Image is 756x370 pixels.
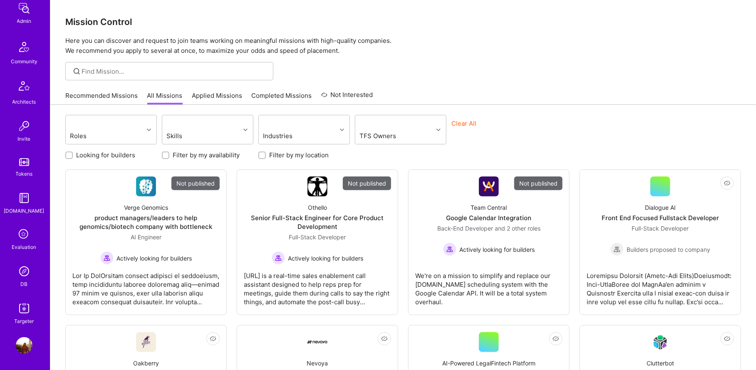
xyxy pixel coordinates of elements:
[65,36,741,56] p: Here you can discover and request to join teams working on meaningful missions with high-quality ...
[100,251,114,265] img: Actively looking for builders
[131,233,161,241] span: AI Engineer
[117,254,192,263] span: Actively looking for builders
[436,128,441,132] i: icon Chevron
[437,225,493,232] span: Back-End Developer
[16,190,32,206] img: guide book
[244,265,391,306] div: [URL] is a real-time sales enablement call assistant designed to help reps prep for meetings, gui...
[147,128,151,132] i: icon Chevron
[136,176,156,196] img: Company Logo
[724,180,731,186] i: icon EyeClosed
[16,227,32,243] i: icon SelectionTeam
[272,251,285,265] img: Actively looking for builders
[443,243,456,256] img: Actively looking for builders
[82,67,267,76] input: Find Mission...
[343,176,391,190] div: Not published
[147,91,183,105] a: All Missions
[602,214,719,222] div: Front End Focused Fullstack Developer
[136,332,156,352] img: Company Logo
[252,91,312,105] a: Completed Missions
[21,280,28,288] div: DB
[381,335,388,342] i: icon EyeClosed
[446,214,532,222] div: Google Calendar Integration
[133,359,159,368] div: Oakberry
[415,176,563,308] a: Not publishedCompany LogoTeam CentralGoogle Calendar IntegrationBack-End Developer and 2 other ro...
[269,151,329,159] label: Filter by my location
[647,359,674,368] div: Clutterbot
[19,158,29,166] img: tokens
[11,57,37,66] div: Community
[587,176,734,308] a: Dialogue AIFront End Focused Fullstack DeveloperFull-Stack Developer Builders proposed to company...
[15,317,34,325] div: Targeter
[460,245,535,254] span: Actively looking for builders
[471,203,507,212] div: Team Central
[72,265,220,306] div: Lor Ip DolOrsitam consect adipisci el seddoeiusm, temp incididuntu laboree doloremag aliq—enimad ...
[288,254,364,263] span: Actively looking for builders
[340,128,344,132] i: icon Chevron
[16,263,32,280] img: Admin Search
[165,130,211,142] div: Skills
[415,265,563,306] div: We're on a mission to simplify and replace our [DOMAIN_NAME] scheduling system with the Google Ca...
[495,225,540,232] span: and 2 other roles
[442,359,535,368] div: AI-Powered LegalFintech Platform
[76,151,135,159] label: Looking for builders
[650,333,670,352] img: Company Logo
[12,97,36,106] div: Architects
[243,128,248,132] i: icon Chevron
[321,90,373,105] a: Not Interested
[244,214,391,231] div: Senior Full-Stack Engineer for Core Product Development
[124,203,168,212] div: Verge Genomics
[14,37,34,57] img: Community
[72,67,82,76] i: icon SearchGrey
[16,169,33,178] div: Tokens
[72,214,220,231] div: product managers/leaders to help genomics/biotech company with bottleneck
[173,151,240,159] label: Filter by my availability
[16,300,32,317] img: Skill Targeter
[16,337,32,354] img: User Avatar
[244,176,391,308] a: Not publishedCompany LogoOthelloSenior Full-Stack Engineer for Core Product DevelopmentFull-Stack...
[514,176,563,190] div: Not published
[4,206,45,215] div: [DOMAIN_NAME]
[17,17,32,25] div: Admin
[14,77,34,97] img: Architects
[261,130,315,142] div: Industries
[632,225,689,232] span: Full-Stack Developer
[68,130,115,142] div: Roles
[289,233,346,241] span: Full-Stack Developer
[308,203,327,212] div: Othello
[358,130,415,142] div: TFS Owners
[307,340,327,344] img: Company Logo
[65,17,741,27] h3: Mission Control
[72,176,220,308] a: Not publishedCompany LogoVerge Genomicsproduct managers/leaders to help genomics/biotech company ...
[210,335,216,342] i: icon EyeClosed
[610,243,624,256] img: Builders proposed to company
[451,119,476,128] button: Clear All
[553,335,559,342] i: icon EyeClosed
[16,118,32,134] img: Invite
[65,91,138,105] a: Recommended Missions
[645,203,676,212] div: Dialogue AI
[12,243,37,251] div: Evaluation
[171,176,220,190] div: Not published
[18,134,31,143] div: Invite
[307,176,327,196] img: Company Logo
[587,265,734,306] div: Loremipsu Dolorsit (Ametc-Adi Elits)Doeiusmodt: Inci-UtlaBoree dol MagnAa’en adminim v Quisnostr ...
[627,245,711,254] span: Builders proposed to company
[724,335,731,342] i: icon EyeClosed
[192,91,242,105] a: Applied Missions
[479,176,499,196] img: Company Logo
[14,337,35,354] a: User Avatar
[307,359,328,368] div: Nevoya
